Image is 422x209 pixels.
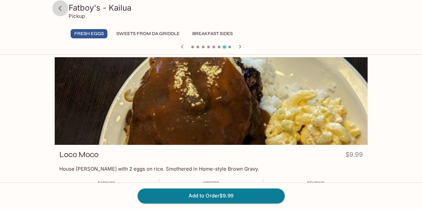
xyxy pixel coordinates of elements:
[113,29,183,38] button: SWEETS FROM DA GRIDDLE
[55,57,368,145] div: Loco Moco
[203,181,219,186] span: Orders
[71,29,107,38] button: FRESH EGGS
[69,3,365,13] h3: Fatboy's - Kailua
[307,181,325,186] span: Reviews
[59,149,98,160] h3: Loco Moco
[345,149,363,162] h4: $9.99
[59,166,363,172] p: House [PERSON_NAME] with 2 eggs on rice. Smothered in Home-style Brown Gravy.
[69,13,85,19] p: Pickup
[189,29,236,38] button: BREAKFAST SIDES
[98,181,115,186] span: Ratings
[138,188,285,203] button: Add to Order$9.99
